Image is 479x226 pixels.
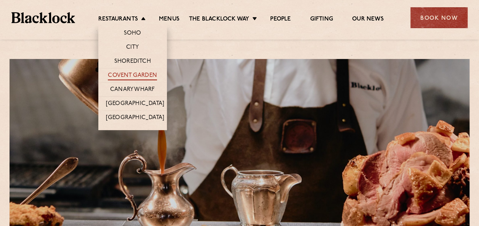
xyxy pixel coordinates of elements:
[410,7,468,28] div: Book Now
[108,72,157,80] a: Covent Garden
[270,16,291,24] a: People
[159,16,179,24] a: Menus
[106,100,164,108] a: [GEOGRAPHIC_DATA]
[310,16,333,24] a: Gifting
[124,30,141,38] a: Soho
[352,16,384,24] a: Our News
[189,16,249,24] a: The Blacklock Way
[110,86,155,94] a: Canary Wharf
[126,44,139,52] a: City
[11,12,75,23] img: BL_Textured_Logo-footer-cropped.svg
[106,114,164,123] a: [GEOGRAPHIC_DATA]
[98,16,138,24] a: Restaurants
[114,58,151,66] a: Shoreditch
